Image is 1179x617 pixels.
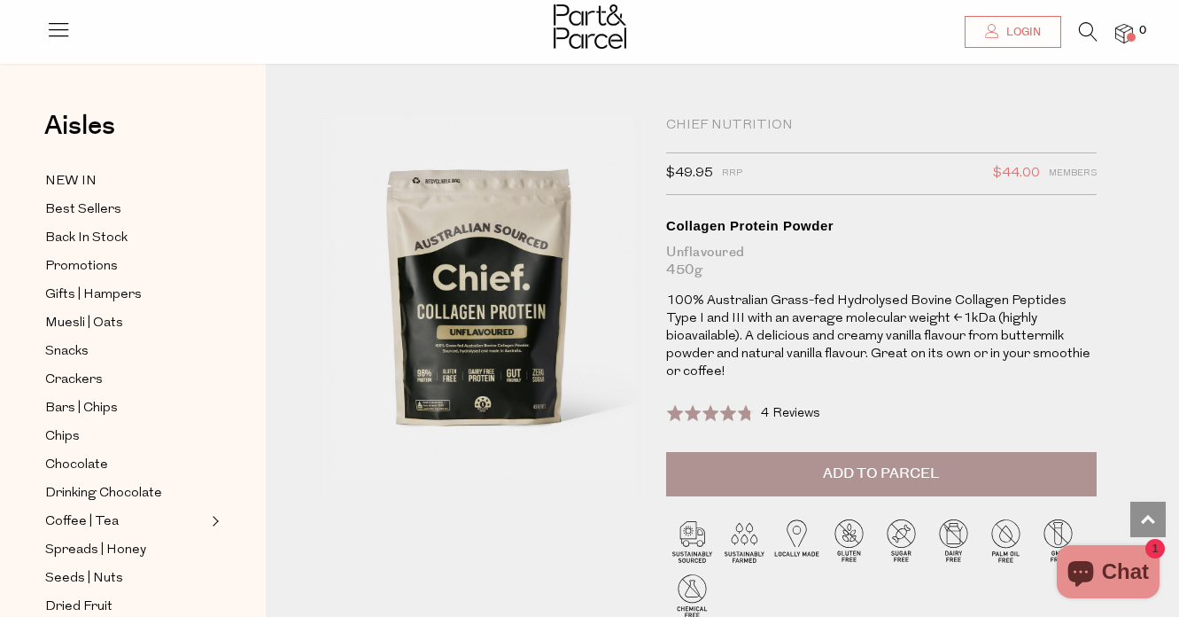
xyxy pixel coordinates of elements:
img: P_P-ICONS-Live_Bec_V11_Palm_Oil_Free.svg [980,514,1032,566]
span: Login [1002,25,1041,40]
a: Aisles [44,113,115,157]
a: NEW IN [45,170,206,192]
span: Drinking Chocolate [45,483,162,504]
a: 0 [1115,24,1133,43]
a: Chips [45,426,206,448]
a: Back In Stock [45,227,206,249]
a: Promotions [45,255,206,277]
span: Gifts | Hampers [45,285,142,306]
span: Add to Parcel [823,464,939,484]
img: P_P-ICONS-Live_Bec_V11_GMO_Free.svg [1032,514,1084,566]
a: Chocolate [45,454,206,476]
img: P_P-ICONS-Live_Bec_V11_Gluten_Free.svg [823,514,875,566]
span: Bars | Chips [45,398,118,419]
div: Chief Nutrition [666,117,1097,135]
a: Best Sellers [45,199,206,221]
span: Promotions [45,256,118,277]
img: P_P-ICONS-Live_Bec_V11_Dairy_Free.svg [927,514,980,566]
span: Best Sellers [45,199,121,221]
img: Collagen Protein Powder [319,117,640,496]
span: Members [1049,162,1097,185]
p: 100% Australian Grass-fed Hydrolysed Bovine Collagen Peptides Type I and III with an average mole... [666,293,1097,381]
img: Part&Parcel [554,4,626,49]
span: 0 [1135,23,1151,39]
div: Unflavoured 450g [666,244,1097,279]
span: Aisles [44,106,115,145]
inbox-online-store-chat: Shopify online store chat [1051,545,1165,603]
a: Muesli | Oats [45,312,206,334]
span: NEW IN [45,171,97,192]
a: Spreads | Honey [45,539,206,561]
a: Snacks [45,340,206,363]
span: Chips [45,426,80,448]
img: P_P-ICONS-Live_Bec_V11_Sustainable_Sourced.svg [666,514,718,566]
span: Spreads | Honey [45,540,146,561]
a: Login [965,16,1061,48]
a: Gifts | Hampers [45,284,206,306]
span: Coffee | Tea [45,512,119,533]
img: P_P-ICONS-Live_Bec_V11_Sugar_Free.svg [875,514,927,566]
button: Add to Parcel [666,452,1097,496]
a: Bars | Chips [45,397,206,419]
a: Drinking Chocolate [45,482,206,504]
div: Collagen Protein Powder [666,217,1097,235]
span: Seeds | Nuts [45,568,123,590]
span: Muesli | Oats [45,313,123,334]
img: P_P-ICONS-Live_Bec_V11_Locally_Made_2.svg [771,514,823,566]
span: RRP [722,162,742,185]
img: P_P-ICONS-Live_Bec_V11_Sustainable_Farmed.svg [718,514,771,566]
span: 4 Reviews [761,407,820,420]
a: Crackers [45,369,206,391]
span: Back In Stock [45,228,128,249]
span: $44.00 [993,162,1040,185]
span: $49.95 [666,162,713,185]
span: Chocolate [45,455,108,476]
button: Expand/Collapse Coffee | Tea [207,511,220,532]
span: Snacks [45,341,89,363]
span: Crackers [45,370,103,391]
a: Coffee | Tea [45,511,206,533]
a: Seeds | Nuts [45,567,206,590]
